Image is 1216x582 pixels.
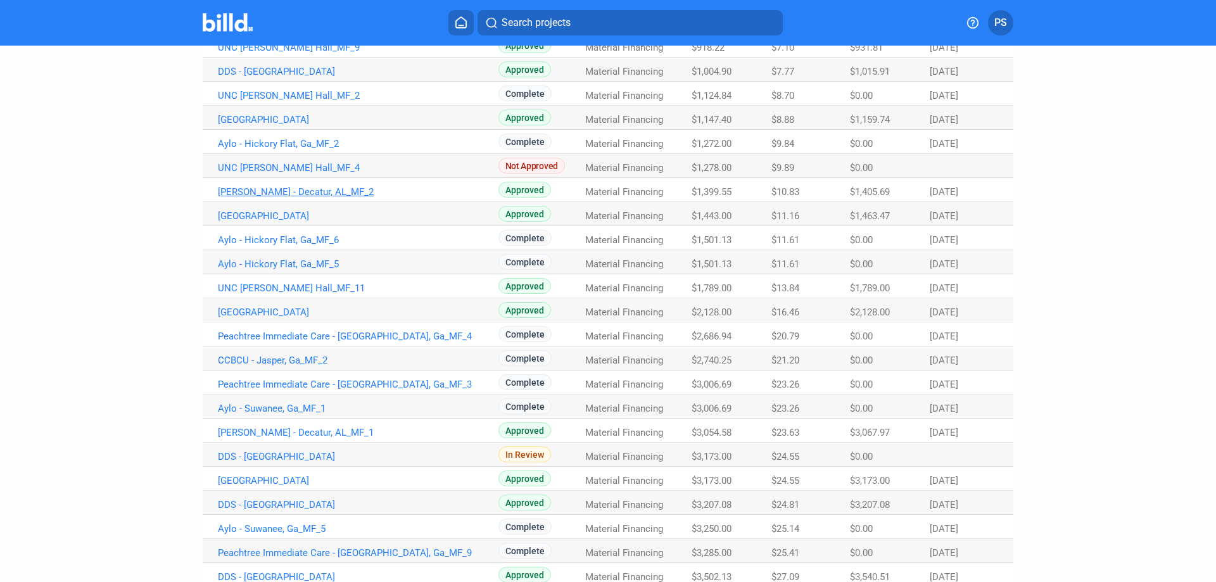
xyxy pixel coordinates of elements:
[203,13,253,32] img: Billd Company Logo
[585,90,663,101] span: Material Financing
[850,523,873,535] span: $0.00
[930,547,958,559] span: [DATE]
[692,475,731,486] span: $3,173.00
[585,451,663,462] span: Material Financing
[771,42,794,53] span: $7.10
[692,451,731,462] span: $3,173.00
[498,519,552,535] span: Complete
[218,186,498,198] a: [PERSON_NAME] - Decatur, AL_MF_2
[218,307,498,318] a: [GEOGRAPHIC_DATA]
[498,422,551,438] span: Approved
[478,10,783,35] button: Search projects
[218,90,498,101] a: UNC [PERSON_NAME] Hall_MF_2
[771,523,799,535] span: $25.14
[218,355,498,366] a: CCBCU - Jasper, Ga_MF_2
[498,158,565,174] span: Not Approved
[498,230,552,246] span: Complete
[585,475,663,486] span: Material Financing
[585,114,663,125] span: Material Financing
[850,282,890,294] span: $1,789.00
[771,114,794,125] span: $8.88
[692,138,731,149] span: $1,272.00
[218,403,498,414] a: Aylo - Suwanee, Ga_MF_1
[850,258,873,270] span: $0.00
[498,37,551,53] span: Approved
[692,331,731,342] span: $2,686.94
[585,307,663,318] span: Material Financing
[930,186,958,198] span: [DATE]
[850,90,873,101] span: $0.00
[850,234,873,246] span: $0.00
[498,471,551,486] span: Approved
[585,523,663,535] span: Material Financing
[585,42,663,53] span: Material Financing
[771,475,799,486] span: $24.55
[692,499,731,510] span: $3,207.08
[585,234,663,246] span: Material Financing
[692,90,731,101] span: $1,124.84
[850,331,873,342] span: $0.00
[585,162,663,174] span: Material Financing
[692,282,731,294] span: $1,789.00
[692,162,731,174] span: $1,278.00
[930,331,958,342] span: [DATE]
[218,138,498,149] a: Aylo - Hickory Flat, Ga_MF_2
[218,379,498,390] a: Peachtree Immediate Care - [GEOGRAPHIC_DATA], Ga_MF_3
[218,451,498,462] a: DDS - [GEOGRAPHIC_DATA]
[994,15,1007,30] span: PS
[850,114,890,125] span: $1,159.74
[930,427,958,438] span: [DATE]
[218,282,498,294] a: UNC [PERSON_NAME] Hall_MF_11
[585,138,663,149] span: Material Financing
[692,234,731,246] span: $1,501.13
[930,258,958,270] span: [DATE]
[498,254,552,270] span: Complete
[771,234,799,246] span: $11.61
[692,379,731,390] span: $3,006.69
[930,114,958,125] span: [DATE]
[930,403,958,414] span: [DATE]
[692,42,725,53] span: $918.22
[850,379,873,390] span: $0.00
[692,403,731,414] span: $3,006.69
[218,162,498,174] a: UNC [PERSON_NAME] Hall_MF_4
[850,499,890,510] span: $3,207.08
[498,543,552,559] span: Complete
[850,210,890,222] span: $1,463.47
[585,427,663,438] span: Material Financing
[771,162,794,174] span: $9.89
[771,403,799,414] span: $23.26
[692,427,731,438] span: $3,054.58
[771,210,799,222] span: $11.16
[930,499,958,510] span: [DATE]
[218,547,498,559] a: Peachtree Immediate Care - [GEOGRAPHIC_DATA], Ga_MF_9
[850,162,873,174] span: $0.00
[218,210,498,222] a: [GEOGRAPHIC_DATA]
[218,258,498,270] a: Aylo - Hickory Flat, Ga_MF_5
[850,427,890,438] span: $3,067.97
[930,90,958,101] span: [DATE]
[498,495,551,510] span: Approved
[585,186,663,198] span: Material Financing
[850,138,873,149] span: $0.00
[850,66,890,77] span: $1,015.91
[771,355,799,366] span: $21.20
[850,307,890,318] span: $2,128.00
[585,499,663,510] span: Material Financing
[692,210,731,222] span: $1,443.00
[930,282,958,294] span: [DATE]
[585,331,663,342] span: Material Financing
[218,427,498,438] a: [PERSON_NAME] - Decatur, AL_MF_1
[692,355,731,366] span: $2,740.25
[930,307,958,318] span: [DATE]
[498,206,551,222] span: Approved
[585,66,663,77] span: Material Financing
[930,355,958,366] span: [DATE]
[850,547,873,559] span: $0.00
[771,307,799,318] span: $16.46
[218,66,498,77] a: DDS - [GEOGRAPHIC_DATA]
[930,234,958,246] span: [DATE]
[585,355,663,366] span: Material Financing
[585,547,663,559] span: Material Financing
[771,427,799,438] span: $23.63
